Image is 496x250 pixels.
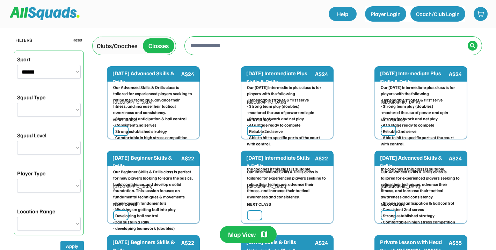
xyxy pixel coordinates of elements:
div: A$22 [181,154,194,162]
div: [DATE] Advanced Skills & Drills [112,69,180,86]
div: NEXT CLASS [113,201,137,207]
div: Squad Type [17,93,45,101]
div: NEXT CLASS [247,201,271,207]
div: [GEOGRAPHIC_DATA] [113,99,194,105]
div: [GEOGRAPHIC_DATA] [113,183,194,190]
div: [DATE] Intermediate Plus Skills & Drills [380,69,447,86]
img: yH5BAEAAAAALAAAAAABAAEAAAIBRAA7 [117,128,122,134]
div: Classes [148,41,169,51]
div: A$24 [315,70,328,78]
div: Location Range [17,207,55,215]
div: Our Advanced Skills & Drills class is tailored for experienced players seeking to refine their te... [381,169,461,225]
img: yH5BAEAAAAALAAAAAABAAEAAAIBRAA7 [384,212,390,218]
div: [GEOGRAPHIC_DATA] [381,99,461,105]
img: yH5BAEAAAAALAAAAAABAAEAAAIBRAA7 [250,212,256,218]
img: yH5BAEAAAAALAAAAAABAAEAAAIBRAA7 [384,128,390,134]
div: Clubs/Coaches [97,41,137,51]
div: A$22 [315,154,328,162]
div: [DATE] Intermediate Plus Skills & Drills [246,69,314,86]
img: yH5BAEAAAAALAAAAAABAAEAAAIBRAA7 [250,128,256,134]
div: A$24 [449,154,462,162]
div: NEXT CLASS [381,201,405,207]
div: [GEOGRAPHIC_DATA] [247,183,327,190]
div: [DATE] Beginner Skills & Drills [112,153,180,170]
img: yH5BAEAAAAALAAAAAABAAEAAAIBRAA7 [117,212,122,218]
div: Squad Level [17,131,46,139]
img: Icon%20%2838%29.svg [470,43,475,48]
div: Our Beginner Skills & Drills class is perfect for new players looking to learn the basics, build ... [113,169,194,232]
div: Reset [73,37,82,43]
button: Player Login [365,6,406,22]
div: Our Intermediate Skills & Drills class is tailored for experienced players seeking to refine thei... [247,169,327,200]
div: [DATE] Intermediate Skills & Drills [246,153,314,170]
div: NEXT CLASS [113,117,137,123]
div: [DATE] Advanced Skills & Drills [380,153,447,170]
div: Our Advanced Skills & Drills class is tailored for experienced players seeking to refine their te... [113,84,194,141]
button: Coach/Club Login [410,6,465,22]
div: FILTERS [15,36,32,44]
img: Squad%20Logo.svg [10,7,80,20]
div: NEXT CLASS [381,117,405,123]
div: Sport [17,55,30,63]
div: Our [DATE] Intermediate plus class is for players with the following -Dependable strokes & first ... [247,84,327,172]
div: Our [DATE] Intermediate plus class is for players with the following -Dependable strokes & first ... [381,84,461,172]
a: Help [329,7,357,21]
div: NEXT CLASS [247,117,271,123]
div: Map View [228,230,256,239]
div: A$24 [449,70,462,78]
div: [GEOGRAPHIC_DATA] [247,99,327,105]
div: A$24 [181,70,194,78]
div: [GEOGRAPHIC_DATA] [381,183,461,190]
img: shopping-cart-01%20%281%29.svg [477,10,484,17]
div: Player Type [17,169,45,177]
